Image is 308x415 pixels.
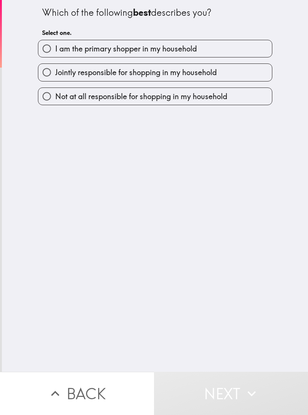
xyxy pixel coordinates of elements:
button: Not at all responsible for shopping in my household [38,88,272,105]
button: Next [154,372,308,415]
h6: Select one. [42,29,268,37]
span: Jointly responsible for shopping in my household [55,67,217,78]
b: best [133,7,151,18]
div: Which of the following describes you? [42,6,268,19]
span: I am the primary shopper in my household [55,44,197,54]
button: Jointly responsible for shopping in my household [38,64,272,81]
button: I am the primary shopper in my household [38,40,272,57]
span: Not at all responsible for shopping in my household [55,91,227,102]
